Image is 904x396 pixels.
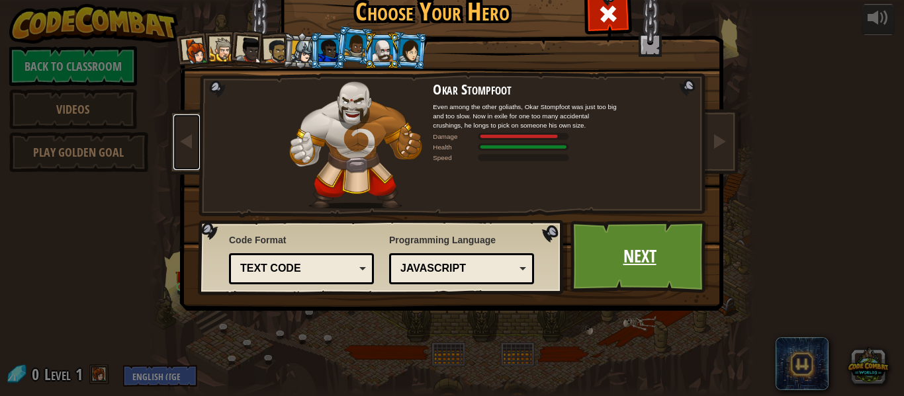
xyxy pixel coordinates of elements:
[282,32,320,69] li: Hattori Hanzō
[433,153,618,162] div: Moves at 4 meters per second.
[198,220,567,296] img: language-selector-background.png
[240,261,355,276] div: Text code
[570,220,709,293] a: Next
[229,233,374,247] span: Code Format
[310,32,345,69] li: Gordon the Stalwart
[173,31,212,70] li: Captain Anya Weston
[400,261,515,276] div: JavaScript
[364,32,400,69] li: Okar Stompfoot
[389,233,534,247] span: Programming Language
[390,31,428,69] li: Illia Shieldsmith
[433,132,618,141] div: Deals 160% of listed Warrior weapon damage.
[336,25,375,65] li: Arryn Stonewall
[433,153,479,162] div: Speed
[433,132,479,141] div: Damage
[433,102,618,130] div: Even among the other goliaths, Okar Stompfoot was just too big and too slow. Now in exile for one...
[433,81,618,97] h2: Okar Stompfoot
[255,32,292,69] li: Alejandro the Duelist
[433,142,618,151] div: Gains 200% of listed Warrior armor health.
[228,29,267,68] li: Lady Ida Justheart
[289,81,422,209] img: goliath-pose.png
[202,30,238,67] li: Sir Tharin Thunderfist
[433,142,479,151] div: Health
